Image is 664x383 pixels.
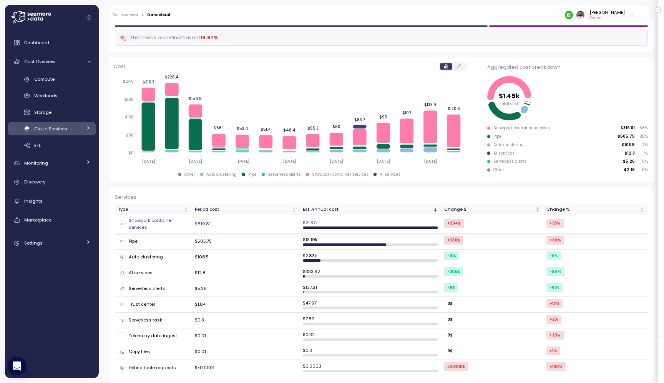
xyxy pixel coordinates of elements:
[165,75,179,80] tspan: $226.4
[115,204,192,215] th: TypeNot sorted
[236,126,248,131] tspan: $53.4
[118,253,189,261] div: Auto clustering
[444,331,456,340] div: 0 $
[8,155,96,171] a: Monitoring
[638,142,647,148] p: 7 %
[546,299,563,308] div: +13 %
[493,142,524,148] div: Auto clustering
[300,265,441,281] td: $ 333.82
[189,159,202,164] tspan: [DATE]
[589,15,625,21] p: Owner
[546,219,564,228] div: +33 %
[8,212,96,228] a: Marketplace
[623,159,635,164] p: $5.26
[433,207,438,212] div: Sorted descending
[448,106,460,111] tspan: $120.6
[206,172,237,177] div: Auto clustering
[192,328,300,344] td: $0.01
[118,285,189,293] div: Serverless alerts
[493,125,550,131] div: Snowpark container services
[500,101,518,106] tspan: Total cost
[8,90,96,102] a: Workloads
[300,360,441,375] td: $ 0.0003
[638,159,647,164] p: 0 %
[565,11,573,19] img: 689adfd76a9d17b9213495f1.PNG
[638,125,647,131] p: 56 %
[123,79,134,84] tspan: $240
[192,204,300,215] th: Period costNot sorted
[118,332,189,340] div: Telemetry data ingest
[546,331,564,340] div: +23 %
[300,297,441,313] td: $ 47.97
[114,63,125,70] p: Cost
[379,115,387,120] tspan: $93
[300,233,441,249] td: $ 13.19k
[34,76,55,82] span: Compute
[8,122,96,135] a: Cloud Services
[24,217,51,223] span: Marketplace
[248,172,257,177] div: Pipe
[125,115,134,120] tspan: $120
[118,269,189,277] div: AI services
[444,315,456,324] div: 0 $
[24,58,55,65] span: Cost Overview
[300,204,441,215] th: Est. Annual costSorted descending
[192,265,300,281] td: $12.8
[8,73,96,86] a: Compute
[118,316,189,324] div: Serverless task
[126,133,134,138] tspan: $60
[444,299,456,308] div: 0 $
[621,125,635,131] p: $819.81
[639,207,645,212] div: Not sorted
[424,102,436,107] tspan: $133.9
[300,344,441,360] td: $ 0.3
[192,313,300,328] td: $0.3
[118,237,189,245] div: Pipe
[624,151,635,156] p: $12.8
[307,126,318,131] tspan: $55.3
[118,217,189,231] div: Snowpark container services
[34,109,51,115] span: Storage
[8,54,96,69] a: Cost Overview
[142,159,155,164] tspan: [DATE]
[8,175,96,190] a: Discovery
[8,35,96,50] a: Dashboard
[535,207,540,212] div: Not sorted
[300,215,441,234] td: $ 21.37k
[423,159,437,164] tspan: [DATE]
[192,344,300,360] td: $0.01
[312,172,369,177] div: Snowpark container services
[195,206,290,213] div: Period cost
[493,159,526,164] div: Serverless alerts
[300,313,441,328] td: $ 7.82
[183,207,189,212] div: Not sorted
[332,124,340,129] tspan: $60
[377,159,390,164] tspan: [DATE]
[638,151,647,156] p: 1 %
[128,151,134,156] tspan: $0
[124,97,134,102] tspan: $180
[236,159,249,164] tspan: [DATE]
[283,159,296,164] tspan: [DATE]
[115,193,648,201] div: Services
[546,251,561,260] div: -9 %
[546,362,566,371] div: +100 %
[118,301,189,308] div: Trust center
[546,236,564,245] div: +83 %
[24,240,43,246] span: Settings
[576,11,584,19] img: ACg8ocLskjvUhBDgxtSFCRx4ztb74ewwa1VrVEuDBD_Ho1mrTsQB-QE=s96-c
[444,267,463,276] div: -205 $
[330,159,343,164] tspan: [DATE]
[546,206,638,213] div: Change %
[8,106,96,119] a: Storage
[546,315,561,324] div: +2 %
[354,117,365,122] tspan: $83.7
[24,40,49,46] span: Dashboard
[192,215,300,234] td: $819.81
[444,251,459,260] div: -10 $
[34,93,58,99] span: Workloads
[589,9,625,15] div: [PERSON_NAME]
[24,198,43,204] span: Insights
[192,281,300,297] td: $5.26
[118,206,182,213] div: Type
